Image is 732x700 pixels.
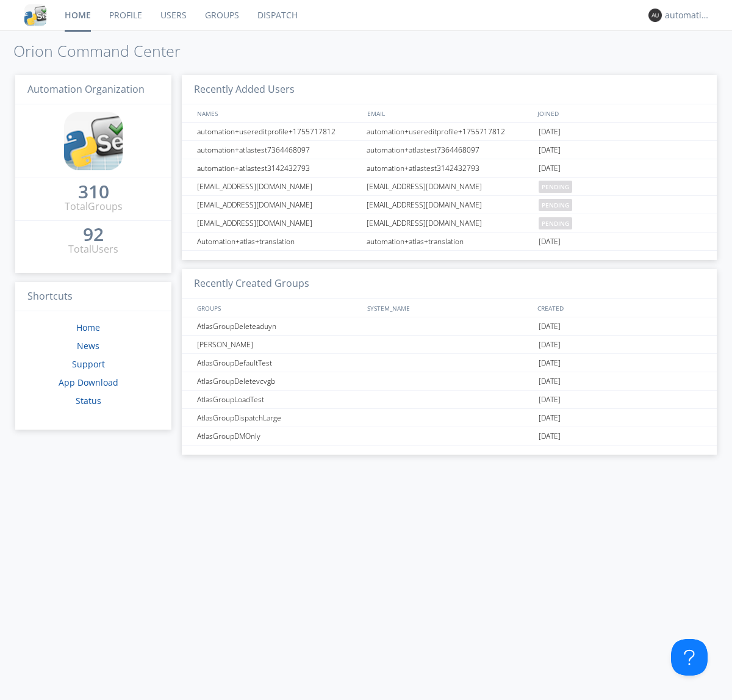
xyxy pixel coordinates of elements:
span: Automation Organization [27,82,145,96]
img: cddb5a64eb264b2086981ab96f4c1ba7 [24,4,46,26]
a: automation+atlastest7364468097automation+atlastest7364468097[DATE] [182,141,717,159]
span: [DATE] [539,427,561,446]
div: automation+atlastest3142432793 [194,159,363,177]
a: 92 [83,228,104,242]
div: [PERSON_NAME] [194,336,363,353]
div: [EMAIL_ADDRESS][DOMAIN_NAME] [194,196,363,214]
div: automation+atlastest7364468097 [364,141,536,159]
div: AtlasGroupDMOnly [194,427,363,445]
div: [EMAIL_ADDRESS][DOMAIN_NAME] [194,214,363,232]
a: Automation+atlas+translationautomation+atlas+translation[DATE] [182,233,717,251]
span: [DATE] [539,391,561,409]
a: [EMAIL_ADDRESS][DOMAIN_NAME][EMAIL_ADDRESS][DOMAIN_NAME]pending [182,214,717,233]
a: [EMAIL_ADDRESS][DOMAIN_NAME][EMAIL_ADDRESS][DOMAIN_NAME]pending [182,196,717,214]
a: [EMAIL_ADDRESS][DOMAIN_NAME][EMAIL_ADDRESS][DOMAIN_NAME]pending [182,178,717,196]
a: App Download [59,377,118,388]
div: AtlasGroupDispatchLarge [194,409,363,427]
div: AtlasGroupDefaultTest [194,354,363,372]
a: automation+usereditprofile+1755717812automation+usereditprofile+1755717812[DATE] [182,123,717,141]
iframe: Toggle Customer Support [671,639,708,676]
div: Automation+atlas+translation [194,233,363,250]
div: [EMAIL_ADDRESS][DOMAIN_NAME] [364,178,536,195]
span: pending [539,181,572,193]
div: AtlasGroupLoadTest [194,391,363,408]
a: Status [76,395,101,406]
div: automation+usereditprofile+1755717812 [364,123,536,140]
img: cddb5a64eb264b2086981ab96f4c1ba7 [64,112,123,170]
a: Support [72,358,105,370]
div: GROUPS [194,299,361,317]
span: [DATE] [539,372,561,391]
a: AtlasGroupDeleteaduyn[DATE] [182,317,717,336]
span: pending [539,217,572,229]
span: [DATE] [539,141,561,159]
div: AtlasGroupDeletevcvgb [194,372,363,390]
div: [EMAIL_ADDRESS][DOMAIN_NAME] [364,214,536,232]
span: [DATE] [539,233,561,251]
a: Home [76,322,100,333]
span: [DATE] [539,317,561,336]
a: AtlasGroupDispatchLarge[DATE] [182,409,717,427]
div: automation+atlastest3142432793 [364,159,536,177]
span: [DATE] [539,123,561,141]
div: CREATED [534,299,705,317]
div: Total Groups [65,200,123,214]
div: [EMAIL_ADDRESS][DOMAIN_NAME] [194,178,363,195]
div: 92 [83,228,104,240]
a: AtlasGroupDMOnly[DATE] [182,427,717,446]
span: [DATE] [539,159,561,178]
img: 373638.png [648,9,662,22]
span: [DATE] [539,336,561,354]
a: AtlasGroupDeletevcvgb[DATE] [182,372,717,391]
a: News [77,340,99,352]
h3: Recently Added Users [182,75,717,105]
h3: Shortcuts [15,282,171,312]
a: 310 [78,186,109,200]
span: [DATE] [539,354,561,372]
div: JOINED [534,104,705,122]
div: automation+usereditprofile+1755717812 [194,123,363,140]
div: 310 [78,186,109,198]
div: automation+atlas+translation [364,233,536,250]
div: automation+atlastest7364468097 [194,141,363,159]
div: AtlasGroupDeleteaduyn [194,317,363,335]
div: NAMES [194,104,361,122]
div: SYSTEM_NAME [364,299,534,317]
a: [PERSON_NAME][DATE] [182,336,717,354]
span: [DATE] [539,409,561,427]
div: EMAIL [364,104,534,122]
span: pending [539,199,572,211]
div: automation+atlas0004 [665,9,711,21]
a: automation+atlastest3142432793automation+atlastest3142432793[DATE] [182,159,717,178]
a: AtlasGroupDefaultTest[DATE] [182,354,717,372]
div: Total Users [68,242,118,256]
div: [EMAIL_ADDRESS][DOMAIN_NAME] [364,196,536,214]
h3: Recently Created Groups [182,269,717,299]
a: AtlasGroupLoadTest[DATE] [182,391,717,409]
